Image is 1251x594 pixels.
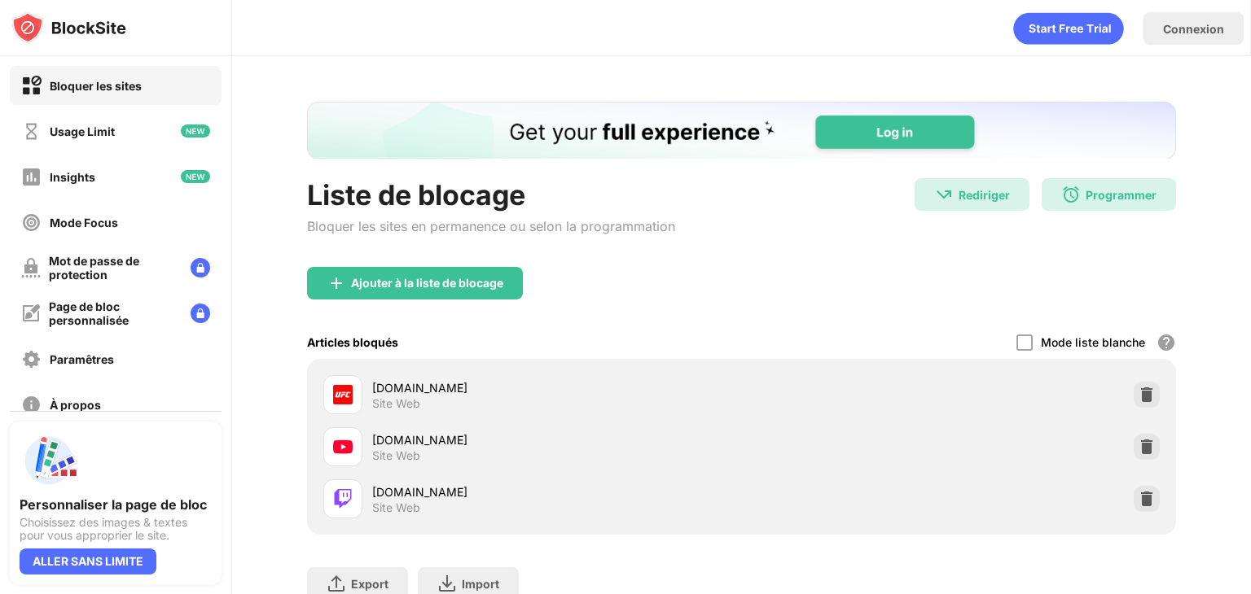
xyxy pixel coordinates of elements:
[50,398,101,412] div: À propos
[1086,188,1157,202] div: Programmer
[50,124,115,138] div: Usage Limit
[50,216,118,229] div: Mode Focus
[1013,12,1124,45] div: animation
[49,254,178,282] div: Mot de passe de protection
[11,11,126,44] img: logo-blocksite.svg
[351,577,388,591] div: Export
[191,258,210,277] img: lock-menu.svg
[181,170,210,183] img: new-icon.svg
[462,577,499,591] div: Import
[50,170,95,184] div: Insights
[21,395,42,415] img: about-off.svg
[372,396,420,411] div: Site Web
[372,379,741,396] div: [DOMAIN_NAME]
[959,188,1010,202] div: Rediriger
[49,299,178,327] div: Page de bloc personnalisée
[191,304,210,323] img: lock-menu.svg
[351,277,503,290] div: Ajouter à la liste de blocage
[372,448,420,463] div: Site Web
[307,218,675,234] div: Bloquer les sites en permanence ou selon la programmation
[21,212,42,233] img: focus-off.svg
[50,352,114,366] div: Paramêtres
[21,76,42,96] img: block-on.svg
[20,431,78,490] img: push-custom-page.svg
[20,548,156,574] div: ALLER SANS LIMITE
[307,178,675,212] div: Liste de blocage
[307,335,398,349] div: Articles bloqués
[307,102,1176,159] iframe: Banner
[372,431,741,448] div: [DOMAIN_NAME]
[50,79,142,93] div: Bloquer les sites
[21,167,42,187] img: insights-off.svg
[1041,335,1145,349] div: Mode liste blanche
[21,304,41,323] img: customize-block-page-off.svg
[333,437,353,456] img: favicons
[21,258,41,277] img: password-protection-off.svg
[20,516,212,542] div: Choisissez des images & textes pour vous approprier le site.
[181,124,210,138] img: new-icon.svg
[21,349,42,369] img: settings-off.svg
[333,385,353,404] img: favicons
[333,489,353,509] img: favicons
[1163,22,1224,36] div: Connexion
[20,496,212,513] div: Personnaliser la page de bloc
[21,121,42,142] img: time-usage-off.svg
[372,483,741,500] div: [DOMAIN_NAME]
[372,500,420,515] div: Site Web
